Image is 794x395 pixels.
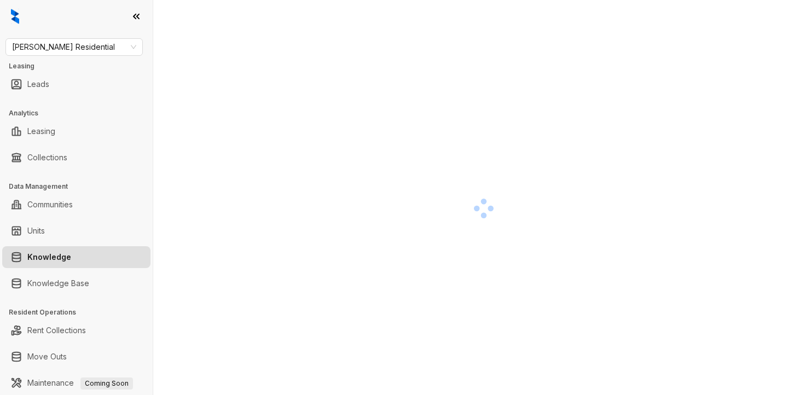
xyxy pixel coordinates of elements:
img: logo [11,9,19,24]
a: Knowledge [27,246,71,268]
a: Communities [27,194,73,216]
span: Griffis Residential [12,39,136,55]
a: Units [27,220,45,242]
li: Maintenance [2,372,150,394]
li: Communities [2,194,150,216]
li: Knowledge Base [2,272,150,294]
li: Move Outs [2,346,150,368]
li: Collections [2,147,150,169]
h3: Analytics [9,108,153,118]
a: Knowledge Base [27,272,89,294]
li: Rent Collections [2,320,150,341]
li: Units [2,220,150,242]
a: Collections [27,147,67,169]
li: Leasing [2,120,150,142]
h3: Data Management [9,182,153,191]
h3: Resident Operations [9,307,153,317]
a: Move Outs [27,346,67,368]
li: Leads [2,73,150,95]
span: Coming Soon [80,377,133,390]
a: Leasing [27,120,55,142]
li: Knowledge [2,246,150,268]
a: Leads [27,73,49,95]
a: Rent Collections [27,320,86,341]
h3: Leasing [9,61,153,71]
